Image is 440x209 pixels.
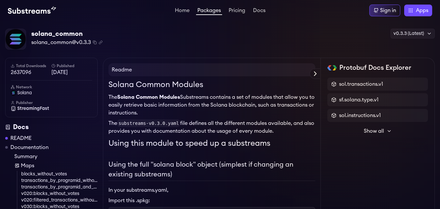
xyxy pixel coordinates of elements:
a: solana [11,90,92,96]
img: Map icon [14,163,20,168]
p: The Substreams contains a set of modules that allow you to easily retrieve basic information from... [108,93,315,117]
a: Maps [14,162,98,170]
a: transactions_by_programid_and_account_without_votes [21,184,98,190]
p: The file defines all the different modules available, and also provides you with documentation ab... [108,119,315,135]
h1: Using this module to speed up a substreams [108,138,315,149]
img: solana [11,90,16,96]
h6: Network [11,84,92,90]
div: solana_common [31,29,103,38]
div: Docs [5,123,98,132]
img: Substream's logo [8,7,56,14]
h6: Total Downloads [11,63,51,68]
a: Home [174,8,191,14]
strong: Solana Common Modules [117,95,180,100]
li: Import this .spkg: [108,197,315,204]
span: Show all [364,127,384,135]
button: Copy package name and version [93,40,97,44]
code: substreams-v0.3.0.yaml [117,119,180,127]
a: transactions_by_programid_without_votes [21,177,98,184]
a: v020:filtered_transactions_without_votes [21,197,98,203]
a: Pricing [227,8,247,14]
img: Package Logo [6,29,26,49]
span: 2637096 [11,68,51,76]
a: Documentation [10,143,49,151]
a: Summary [14,153,98,160]
h6: Published [51,63,92,68]
div: v0.3.3 (Latest) [390,29,435,38]
a: Sign in [369,5,400,16]
h2: Protobuf Docs Explorer [339,63,411,72]
button: Copy .spkg link to clipboard [99,40,103,44]
h2: Using the full "solana block" object (simplest if changing an existing substreams) [108,160,315,181]
a: StreamingFast [11,105,92,112]
a: v020:blocks_without_votes [21,190,98,197]
div: Sign in [380,7,396,14]
img: Protobuf [327,65,337,70]
span: Apps [416,7,428,14]
span: sol.transactions.v1 [339,80,383,88]
a: Docs [252,8,267,14]
span: sol.instructions.v1 [339,112,381,119]
h6: Publisher [11,100,92,105]
h1: Solana Common Modules [108,79,315,91]
a: Packages [196,8,222,15]
span: [DATE] [51,68,92,76]
h4: Readme [108,63,315,76]
a: blocks_without_votes [21,171,98,177]
button: Show all [327,125,428,138]
p: In your substreams.yaml, [108,186,315,194]
a: README [10,134,32,142]
span: StreamingFast [17,105,49,112]
span: solana [17,90,32,96]
span: sf.solana.type.v1 [339,96,378,104]
span: solana_common@v0.3.3 [31,38,91,46]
